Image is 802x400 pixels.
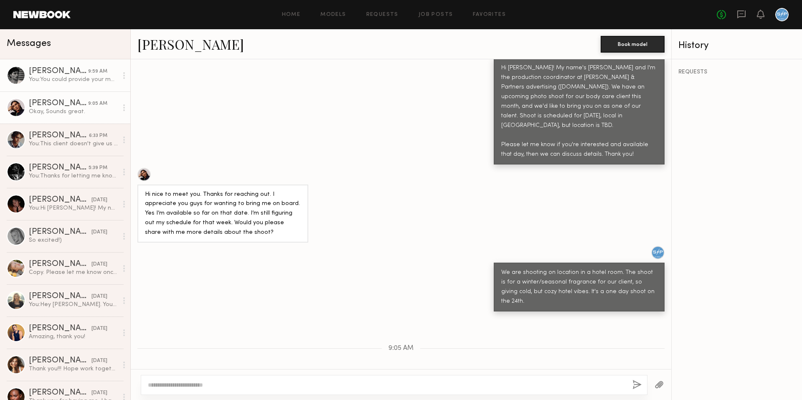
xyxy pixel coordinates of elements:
a: Favorites [473,12,506,18]
div: Okay, Sounds great. [29,108,118,116]
div: [DATE] [91,325,107,333]
span: Messages [7,39,51,48]
div: You: This client doesn't give us much to work with. I can only offer your day rate at most. [29,140,118,148]
button: Book model [601,36,665,53]
div: Copy. Please let me know once you have more details. My cell just in case [PHONE_NUMBER] [29,268,118,276]
div: [DATE] [91,293,107,301]
div: Hi [PERSON_NAME]! My name's [PERSON_NAME] and I'm the production coordinator at [PERSON_NAME] & P... [501,63,657,159]
div: [DATE] [91,261,107,268]
div: So excited!) [29,236,118,244]
div: [PERSON_NAME] [29,357,91,365]
a: Book model [601,40,665,47]
div: Amazing, thank you! [29,333,118,341]
div: Thank you!!! Hope work together again 💘 [29,365,118,373]
a: Home [282,12,301,18]
div: 5:39 PM [89,164,107,172]
div: [PERSON_NAME] [29,67,88,76]
div: [PERSON_NAME] [29,324,91,333]
div: [DATE] [91,228,107,236]
div: You: Hey [PERSON_NAME]. Your schedule is probably packed, so I hope you get to see these messages... [29,301,118,309]
div: [PERSON_NAME] [29,164,89,172]
div: Hi nice to meet you. Thanks for reaching out. I appreciate you guys for wanting to bring me on bo... [145,190,301,238]
div: [DATE] [91,357,107,365]
a: Requests [366,12,398,18]
div: [PERSON_NAME] [29,196,91,204]
div: 9:59 AM [88,68,107,76]
span: 9:05 AM [388,345,414,352]
a: [PERSON_NAME] [137,35,244,53]
div: [PERSON_NAME] [29,292,91,301]
div: [DATE] [91,389,107,397]
div: You: Thanks for letting me know! We are set for the 24th, so that's okay. Appreciate it and good ... [29,172,118,180]
div: We are shooting on location in a hotel room. The shoot is for a winter/seasonal fragrance for our... [501,268,657,306]
div: [DATE] [91,196,107,204]
div: You: Hi [PERSON_NAME]! My name's [PERSON_NAME] and I'm the production coordinator at [PERSON_NAME... [29,204,118,212]
div: You: You could provide your most recent headshots. As for some details, it will be a one day shoo... [29,76,118,84]
div: [PERSON_NAME] [29,99,88,108]
a: Job Posts [419,12,453,18]
div: 9:05 AM [88,100,107,108]
div: History [678,41,795,51]
div: [PERSON_NAME] [29,389,91,397]
div: [PERSON_NAME] [29,132,89,140]
a: Models [320,12,346,18]
div: [PERSON_NAME] [29,260,91,268]
div: 6:33 PM [89,132,107,140]
div: REQUESTS [678,69,795,75]
div: [PERSON_NAME] [29,228,91,236]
